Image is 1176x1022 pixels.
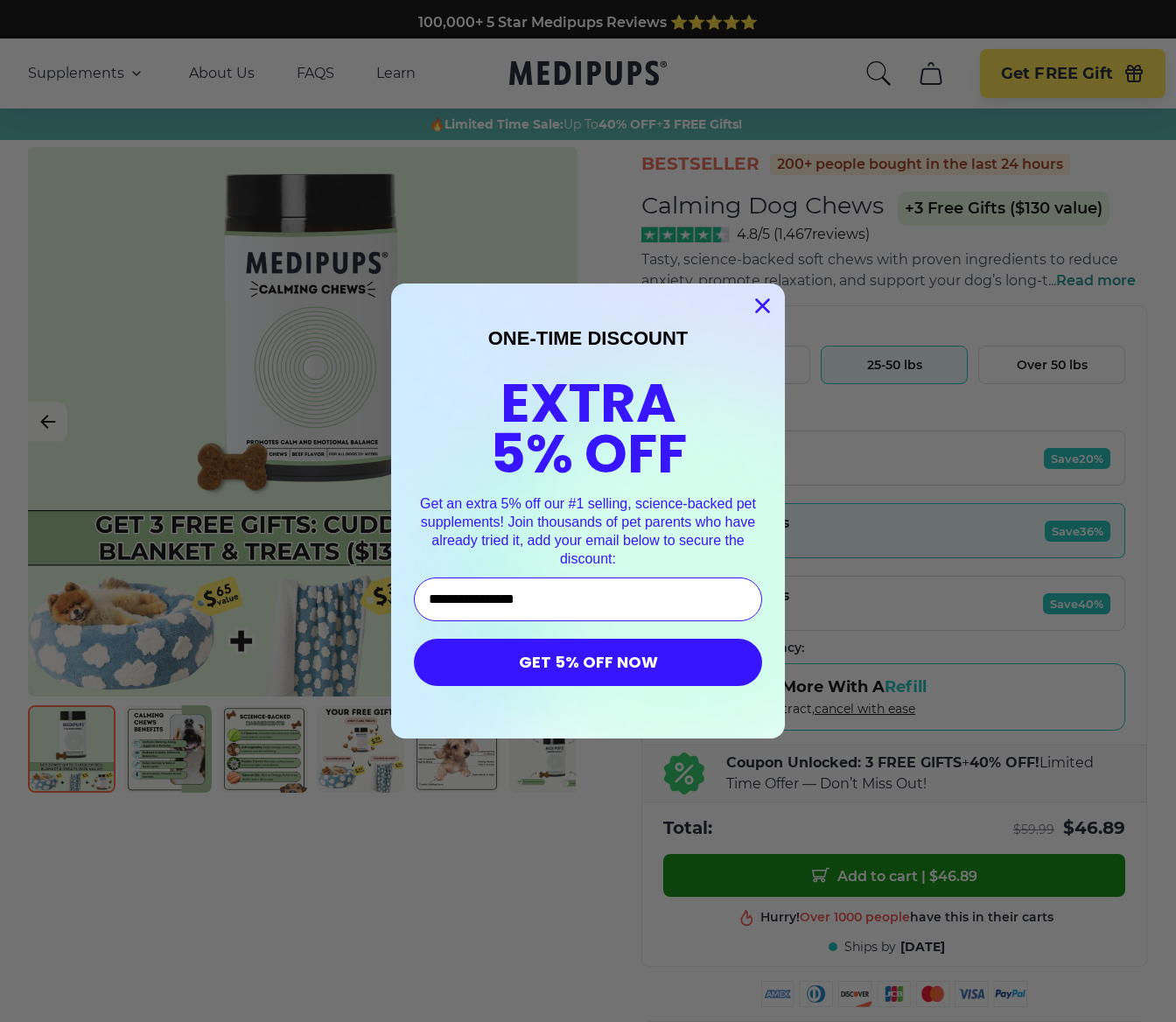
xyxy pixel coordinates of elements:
span: EXTRA [500,365,676,441]
button: GET 5% OFF NOW [414,639,762,686]
span: ONE-TIME DISCOUNT [488,327,689,349]
button: Close dialog [747,290,778,321]
span: 5% OFF [490,416,687,492]
span: Get an extra 5% off our #1 selling, science-backed pet supplements! Join thousands of pet parents... [420,496,756,565]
